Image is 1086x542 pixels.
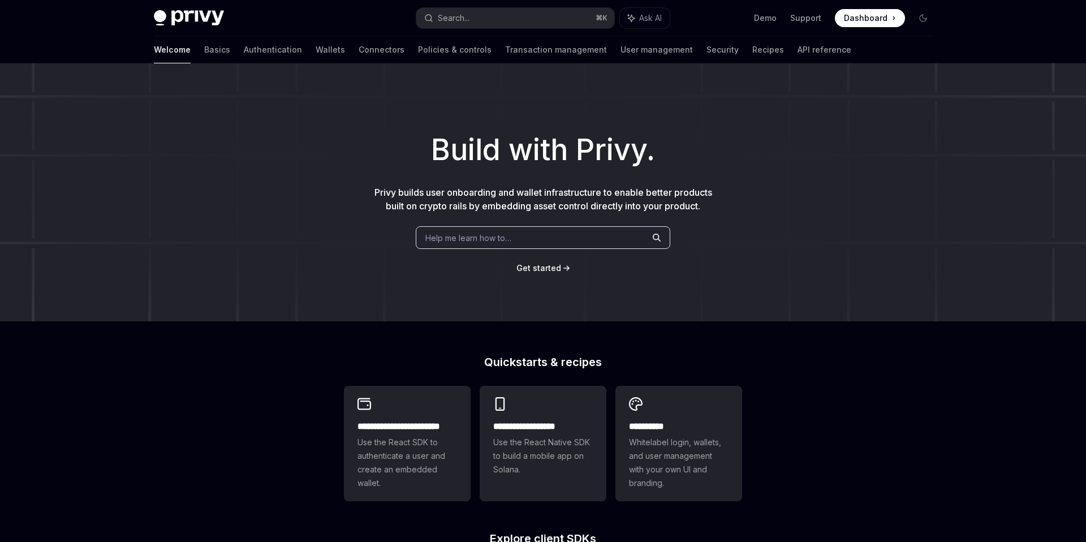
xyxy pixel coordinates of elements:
a: API reference [798,36,851,63]
a: Support [790,12,821,24]
span: Help me learn how to… [425,232,511,244]
span: ⌘ K [596,14,607,23]
a: Recipes [752,36,784,63]
a: **** **** **** ***Use the React Native SDK to build a mobile app on Solana. [480,386,606,501]
a: Wallets [316,36,345,63]
button: Ask AI [620,8,670,28]
a: User management [620,36,693,63]
a: Basics [204,36,230,63]
span: Dashboard [844,12,887,24]
a: Dashboard [835,9,905,27]
div: Search... [438,11,469,25]
a: Security [706,36,739,63]
a: Get started [516,263,561,274]
h1: Build with Privy. [18,128,1068,172]
img: dark logo [154,10,224,26]
a: Connectors [359,36,404,63]
button: Toggle dark mode [914,9,932,27]
a: Authentication [244,36,302,63]
a: Transaction management [505,36,607,63]
span: Whitelabel login, wallets, and user management with your own UI and branding. [629,436,729,490]
span: Privy builds user onboarding and wallet infrastructure to enable better products built on crypto ... [374,187,712,212]
a: Policies & controls [418,36,492,63]
a: **** *****Whitelabel login, wallets, and user management with your own UI and branding. [615,386,742,501]
a: Welcome [154,36,191,63]
a: Demo [754,12,777,24]
h2: Quickstarts & recipes [344,356,742,368]
button: Search...⌘K [416,8,614,28]
span: Ask AI [639,12,662,24]
span: Use the React SDK to authenticate a user and create an embedded wallet. [357,436,457,490]
span: Get started [516,263,561,273]
span: Use the React Native SDK to build a mobile app on Solana. [493,436,593,476]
